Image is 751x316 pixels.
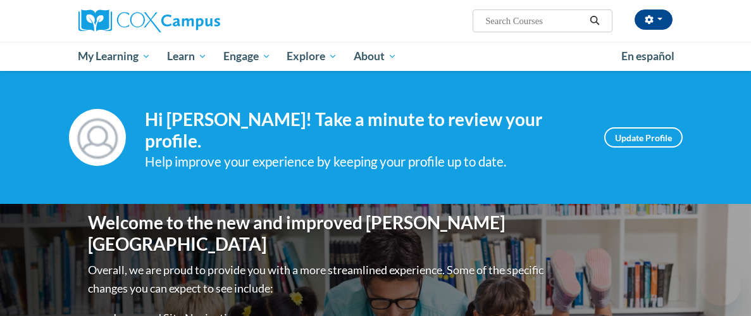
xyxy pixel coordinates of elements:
[613,43,683,70] a: En español
[215,42,279,71] a: Engage
[223,49,271,64] span: Engage
[167,49,207,64] span: Learn
[604,127,683,148] a: Update Profile
[278,42,345,71] a: Explore
[69,109,126,166] img: Profile Image
[78,49,151,64] span: My Learning
[88,212,547,255] h1: Welcome to the new and improved [PERSON_NAME][GEOGRAPHIC_DATA]
[88,261,547,298] p: Overall, we are proud to provide you with a more streamlined experience. Some of the specific cha...
[78,9,264,32] a: Cox Campus
[78,9,220,32] img: Cox Campus
[70,42,159,71] a: My Learning
[145,109,585,151] h4: Hi [PERSON_NAME]! Take a minute to review your profile.
[345,42,405,71] a: About
[145,151,585,172] div: Help improve your experience by keeping your profile up to date.
[700,265,741,306] iframe: Button to launch messaging window
[69,42,683,71] div: Main menu
[621,49,674,63] span: En español
[635,9,673,30] button: Account Settings
[585,13,604,28] button: Search
[159,42,215,71] a: Learn
[287,49,337,64] span: Explore
[354,49,397,64] span: About
[484,13,585,28] input: Search Courses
